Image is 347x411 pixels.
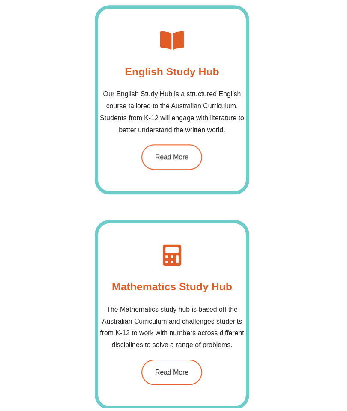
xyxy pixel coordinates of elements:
[113,281,234,298] h4: Mathematics Study Hub
[156,372,190,379] span: Read More
[200,314,347,411] iframe: Chat Widget
[99,307,248,354] p: The Mathematics study hub is based off the Australian Curriculum and challenges students from K-1...
[126,64,221,81] h4: English Study Hub​
[156,155,190,162] span: Read More
[99,89,248,137] p: Our English Study Hub is a structured English course tailored to the Australian Curriculum. Stude...
[143,363,204,389] a: Read More
[143,146,204,172] a: Read More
